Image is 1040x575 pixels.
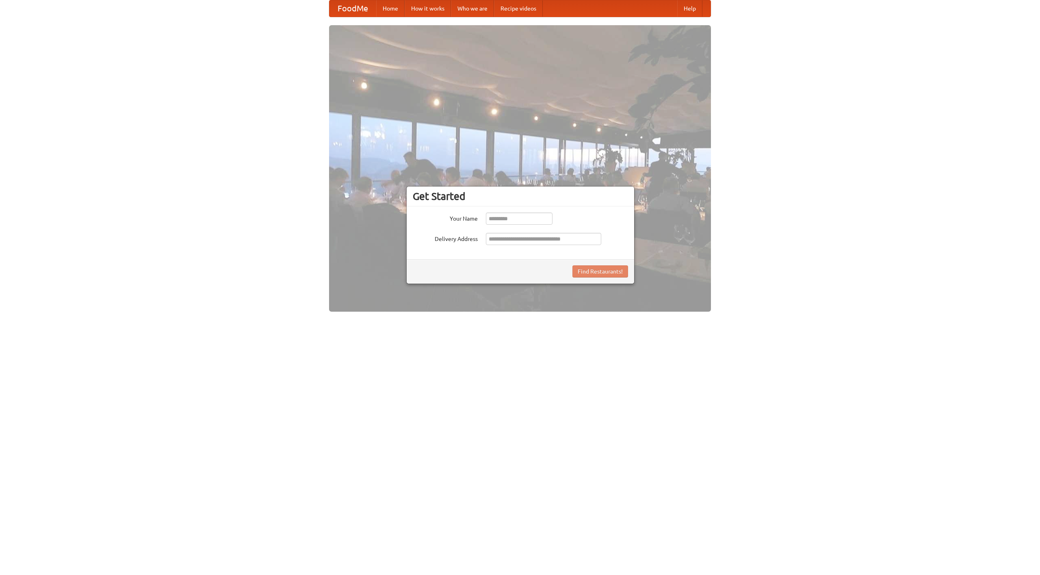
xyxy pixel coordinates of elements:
label: Delivery Address [413,233,478,243]
label: Your Name [413,213,478,223]
a: Who we are [451,0,494,17]
a: Help [677,0,702,17]
a: Home [376,0,405,17]
h3: Get Started [413,190,628,202]
a: Recipe videos [494,0,543,17]
button: Find Restaurants! [572,265,628,278]
a: How it works [405,0,451,17]
a: FoodMe [329,0,376,17]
